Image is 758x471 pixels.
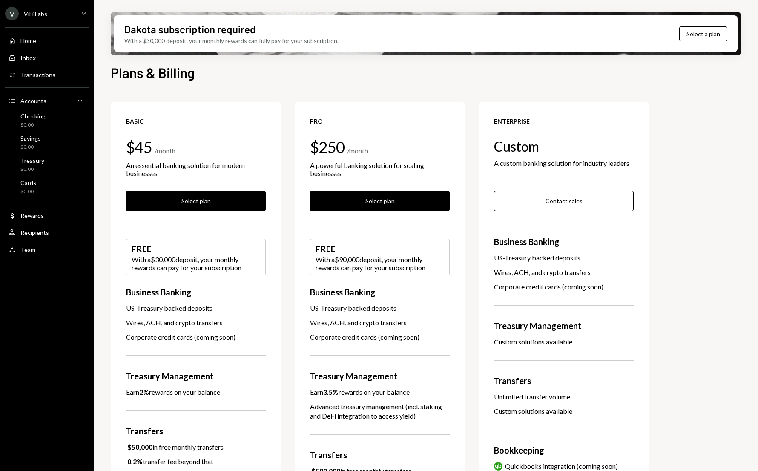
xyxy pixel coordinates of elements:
div: An essential banking solution for modern businesses [126,161,266,177]
div: Pro [310,117,450,125]
div: Custom [494,139,634,154]
div: Treasury Management [310,370,450,382]
div: Advanced treasury management (incl. staking and DeFi integration to access yield) [310,402,450,421]
div: Business Banking [126,286,266,298]
b: $50,000 [127,443,152,451]
div: Wires, ACH, and crypto transfers [494,268,634,277]
div: With a $90,000 deposit, your monthly rewards can pay for your subscription [316,255,444,272]
b: 2% [139,388,149,396]
div: Enterprise [494,117,634,125]
div: Corporate credit cards (coming soon) [494,282,634,292]
div: Home [20,37,36,44]
div: $45 [126,139,152,156]
div: Transfers [310,448,450,461]
div: $0.00 [20,121,46,129]
a: Treasury$0.00 [5,154,89,175]
div: Treasury [20,157,44,164]
div: in free monthly transfers [126,442,224,452]
a: Cards$0.00 [5,176,89,197]
div: $0.00 [20,166,44,173]
div: Accounts [20,97,46,104]
a: Recipients [5,225,89,240]
button: Select plan [126,191,266,211]
div: $0.00 [20,144,41,151]
a: Rewards [5,208,89,223]
div: With a $30,000 deposit, your monthly rewards can pay for your subscription [132,255,260,272]
div: With a $30,000 deposit, your monthly rewards can fully pay for your subscription. [124,36,339,45]
div: Unlimited transfer volume [494,392,634,402]
div: Rewards [20,212,44,219]
div: Business Banking [494,235,634,248]
div: / month [155,146,175,156]
div: Dakota subscription required [124,22,256,36]
div: Savings [20,135,41,142]
a: Accounts [5,93,89,108]
div: Business Banking [310,286,450,298]
div: US-Treasury backed deposits [494,253,634,263]
div: ViFi Labs [24,10,47,17]
a: Home [5,33,89,48]
div: FREE [316,243,444,255]
div: FREE [132,243,260,255]
div: Corporate credit cards (coming soon) [126,332,266,342]
div: Earn rewards on your balance [126,387,220,397]
div: Transactions [20,71,55,78]
a: Transactions [5,67,89,82]
div: Inbox [20,54,36,61]
div: V [5,7,19,20]
div: Basic [126,117,266,125]
b: 3.5% [323,388,339,396]
b: 0.2% [127,457,143,465]
div: Custom solutions available [494,337,634,347]
div: $250 [310,139,345,156]
div: Earn rewards on your balance [310,387,410,397]
a: Inbox [5,50,89,65]
div: Custom solutions available [494,407,634,416]
button: Contact sales [494,191,634,211]
div: A custom banking solution for industry leaders [494,159,634,167]
button: Select plan [310,191,450,211]
button: Select a plan [679,26,727,41]
h1: Plans & Billing [111,64,195,81]
div: A powerful banking solution for scaling businesses [310,161,450,177]
div: Quickbooks integration (coming soon) [505,462,618,471]
div: Cards [20,179,36,186]
div: US-Treasury backed deposits [310,303,450,313]
div: Wires, ACH, and crypto transfers [310,318,450,327]
div: US-Treasury backed deposits [126,303,266,313]
div: Bookkeeping [494,444,634,457]
div: Treasury Management [494,319,634,332]
div: transfer fee beyond that [126,457,213,466]
div: Treasury Management [126,370,266,382]
div: Corporate credit cards (coming soon) [310,332,450,342]
div: / month [347,146,368,156]
div: Transfers [494,374,634,387]
div: Transfers [126,425,266,437]
div: Checking [20,113,46,120]
div: Recipients [20,229,49,236]
a: Savings$0.00 [5,132,89,153]
a: Checking$0.00 [5,110,89,130]
a: Team [5,242,89,257]
div: Wires, ACH, and crypto transfers [126,318,266,327]
div: Team [20,246,35,253]
div: $0.00 [20,188,36,195]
